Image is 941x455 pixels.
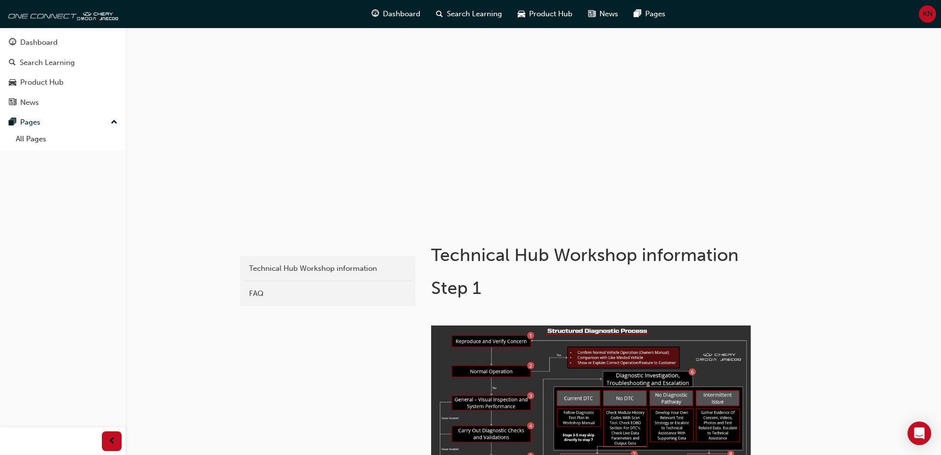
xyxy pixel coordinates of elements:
[4,33,122,52] a: Dashboard
[588,8,596,20] span: news-icon
[20,117,40,128] div: Pages
[383,8,420,20] span: Dashboard
[4,73,122,92] a: Product Hub
[599,8,618,20] span: News
[4,94,122,112] a: News
[431,244,754,266] h1: Technical Hub Workshop information
[20,57,75,68] div: Search Learning
[12,131,122,147] a: All Pages
[111,116,118,129] span: up-icon
[529,8,572,20] span: Product Hub
[20,97,39,108] div: News
[9,98,16,107] span: news-icon
[4,54,122,72] a: Search Learning
[4,32,122,113] button: DashboardSearch LearningProduct HubNews
[9,59,16,67] span: search-icon
[428,4,510,24] a: search-iconSearch Learning
[4,113,122,131] button: Pages
[9,38,16,47] span: guage-icon
[5,4,118,24] img: oneconnect
[9,78,16,87] span: car-icon
[244,260,411,277] a: Technical Hub Workshop information
[249,263,407,274] div: Technical Hub Workshop information
[447,8,502,20] span: Search Learning
[9,118,16,127] span: pages-icon
[510,4,580,24] a: car-iconProduct Hub
[431,277,481,298] span: Step 1
[518,8,525,20] span: car-icon
[20,37,58,48] div: Dashboard
[20,77,63,88] div: Product Hub
[372,8,379,20] span: guage-icon
[634,8,641,20] span: pages-icon
[908,422,931,445] div: Open Intercom Messenger
[923,8,933,20] span: KN
[919,5,936,23] button: KN
[249,288,407,299] div: FAQ
[108,435,116,448] span: prev-icon
[244,285,411,302] a: FAQ
[626,4,673,24] a: pages-iconPages
[645,8,665,20] span: Pages
[436,8,443,20] span: search-icon
[580,4,626,24] a: news-iconNews
[364,4,428,24] a: guage-iconDashboard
